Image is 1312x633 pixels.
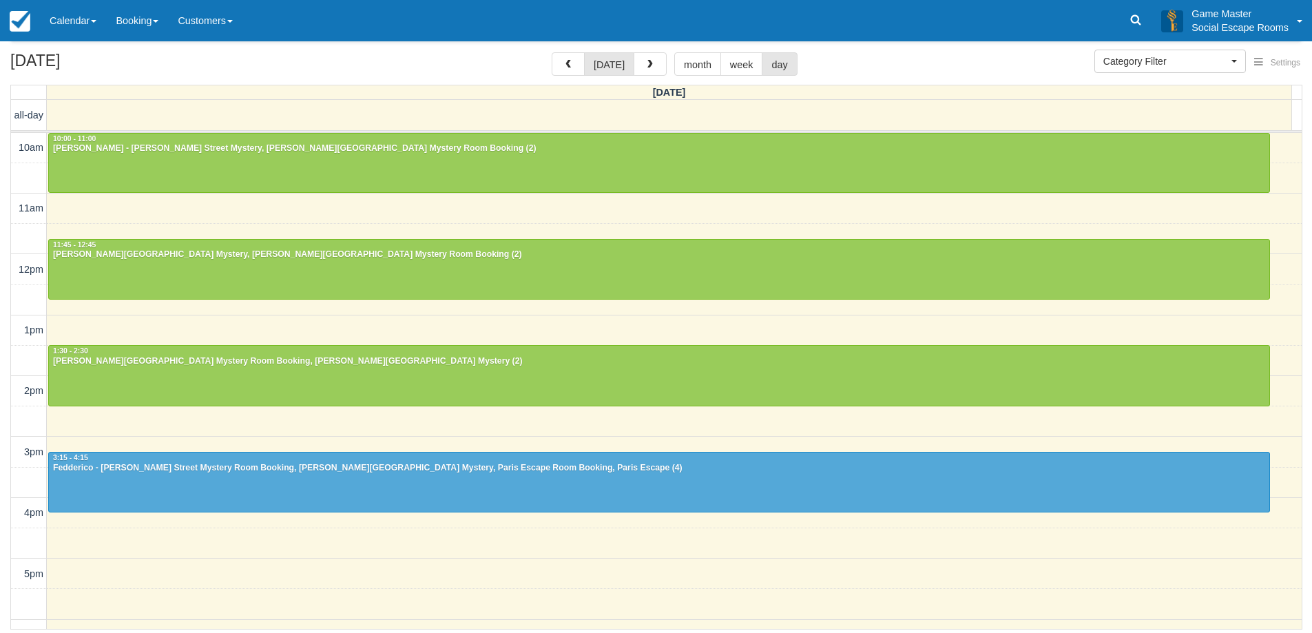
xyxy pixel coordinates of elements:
[1271,58,1300,68] span: Settings
[53,241,96,249] span: 11:45 - 12:45
[584,52,634,76] button: [DATE]
[53,347,88,355] span: 1:30 - 2:30
[19,142,43,153] span: 10am
[48,239,1270,300] a: 11:45 - 12:45[PERSON_NAME][GEOGRAPHIC_DATA] Mystery, [PERSON_NAME][GEOGRAPHIC_DATA] Mystery Room ...
[19,264,43,275] span: 12pm
[52,463,1266,474] div: Fedderico - [PERSON_NAME] Street Mystery Room Booking, [PERSON_NAME][GEOGRAPHIC_DATA] Mystery, Pa...
[1103,54,1228,68] span: Category Filter
[10,11,30,32] img: checkfront-main-nav-mini-logo.png
[52,143,1266,154] div: [PERSON_NAME] - [PERSON_NAME] Street Mystery, [PERSON_NAME][GEOGRAPHIC_DATA] Mystery Room Booking...
[24,446,43,457] span: 3pm
[48,345,1270,406] a: 1:30 - 2:30[PERSON_NAME][GEOGRAPHIC_DATA] Mystery Room Booking, [PERSON_NAME][GEOGRAPHIC_DATA] My...
[52,356,1266,367] div: [PERSON_NAME][GEOGRAPHIC_DATA] Mystery Room Booking, [PERSON_NAME][GEOGRAPHIC_DATA] Mystery (2)
[653,87,686,98] span: [DATE]
[19,203,43,214] span: 11am
[48,452,1270,512] a: 3:15 - 4:15Fedderico - [PERSON_NAME] Street Mystery Room Booking, [PERSON_NAME][GEOGRAPHIC_DATA] ...
[720,52,763,76] button: week
[24,568,43,579] span: 5pm
[1191,21,1289,34] p: Social Escape Rooms
[24,324,43,335] span: 1pm
[674,52,721,76] button: month
[53,135,96,143] span: 10:00 - 11:00
[1191,7,1289,21] p: Game Master
[762,52,797,76] button: day
[1246,53,1309,73] button: Settings
[24,507,43,518] span: 4pm
[53,454,88,461] span: 3:15 - 4:15
[10,52,185,78] h2: [DATE]
[52,249,1266,260] div: [PERSON_NAME][GEOGRAPHIC_DATA] Mystery, [PERSON_NAME][GEOGRAPHIC_DATA] Mystery Room Booking (2)
[14,110,43,121] span: all-day
[1094,50,1246,73] button: Category Filter
[24,385,43,396] span: 2pm
[48,133,1270,194] a: 10:00 - 11:00[PERSON_NAME] - [PERSON_NAME] Street Mystery, [PERSON_NAME][GEOGRAPHIC_DATA] Mystery...
[1161,10,1183,32] img: A3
